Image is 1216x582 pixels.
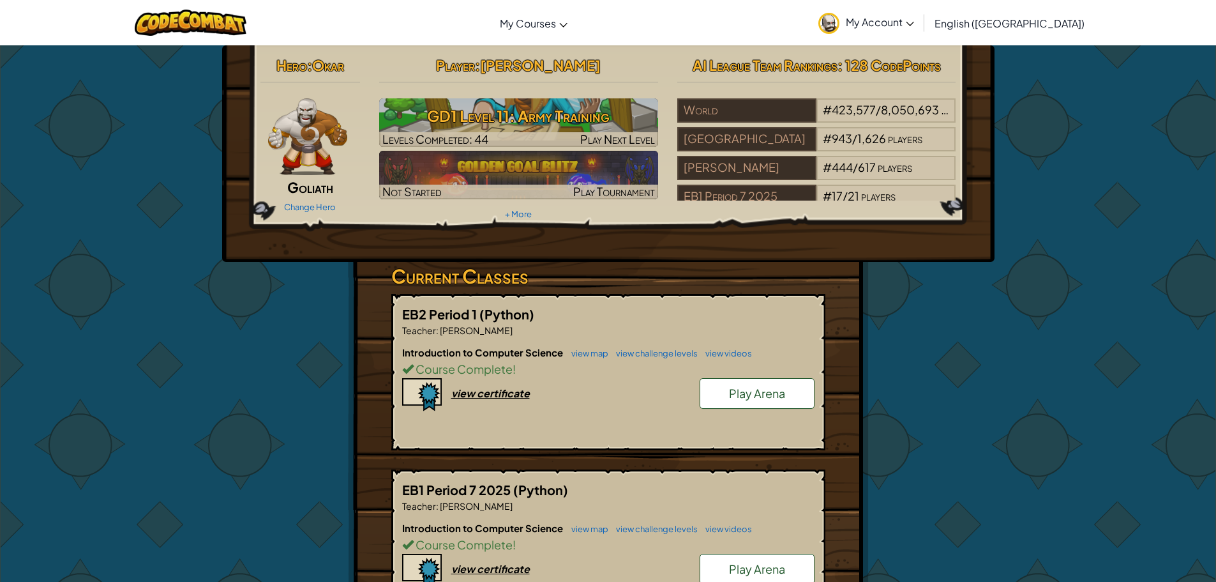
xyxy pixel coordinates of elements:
span: ! [513,362,516,376]
a: view videos [699,348,752,358]
span: : [436,500,439,512]
span: / [876,102,881,117]
span: Introduction to Computer Science [402,346,565,358]
span: : [475,56,480,74]
span: / [852,131,857,146]
span: 423,577 [832,102,876,117]
span: 617 [858,160,876,174]
span: 444 [832,160,853,174]
img: CodeCombat logo [135,10,246,36]
span: : [307,56,312,74]
span: [PERSON_NAME] [439,500,513,512]
a: view map [565,348,608,358]
span: 943 [832,131,852,146]
a: EB1 Period 7 2025#17/21players [677,197,956,211]
span: Teacher [402,325,436,336]
span: Play Tournament [573,184,655,199]
span: players [878,160,912,174]
span: Hero [276,56,307,74]
a: view challenge levels [610,348,698,358]
span: 8,050,693 [881,102,939,117]
a: view certificate [402,387,530,400]
span: Goliath [287,178,333,196]
span: My Courses [500,17,556,30]
div: [PERSON_NAME] [677,156,816,180]
h3: Current Classes [391,262,825,291]
a: Change Hero [284,202,336,212]
span: Course Complete [414,537,513,552]
a: Not StartedPlay Tournament [379,151,658,199]
span: # [823,188,832,203]
span: Levels Completed: 44 [382,132,488,146]
span: EB2 Period 1 [402,306,479,322]
span: Introduction to Computer Science [402,522,565,534]
a: My Account [812,3,920,43]
div: [GEOGRAPHIC_DATA] [677,127,816,151]
a: view certificate [402,562,530,576]
span: # [823,102,832,117]
img: avatar [818,13,839,34]
span: Okar [312,56,344,74]
span: Player [436,56,475,74]
span: ! [513,537,516,552]
span: 21 [848,188,859,203]
span: (Python) [479,306,534,322]
span: Not Started [382,184,442,199]
div: view certificate [451,387,530,400]
span: : 128 CodePoints [837,56,941,74]
span: # [823,160,832,174]
span: players [861,188,896,203]
div: World [677,98,816,123]
span: Play Next Level [580,132,655,146]
img: goliath-pose.png [268,98,348,175]
a: World#423,577/8,050,693players [677,111,956,125]
span: 17 [832,188,843,203]
span: 1,626 [857,131,886,146]
a: [GEOGRAPHIC_DATA]#943/1,626players [677,139,956,154]
span: Course Complete [414,362,513,376]
a: My Courses [493,6,574,40]
img: Golden Goal [379,151,658,199]
span: / [843,188,848,203]
span: # [823,131,832,146]
img: GD1 Level 11: Army Training [379,98,658,147]
h3: GD1 Level 11: Army Training [379,102,658,130]
span: / [853,160,858,174]
span: Play Arena [729,386,785,401]
div: EB1 Period 7 2025 [677,185,816,209]
img: certificate-icon.png [402,378,442,411]
span: EB1 Period 7 2025 [402,482,513,498]
span: My Account [846,15,914,29]
span: players [888,131,922,146]
span: [PERSON_NAME] [439,325,513,336]
span: : [436,325,439,336]
span: AI League Team Rankings [693,56,837,74]
a: English ([GEOGRAPHIC_DATA]) [928,6,1091,40]
span: English ([GEOGRAPHIC_DATA]) [935,17,1085,30]
a: [PERSON_NAME]#444/617players [677,168,956,183]
a: view videos [699,524,752,534]
a: Play Next Level [379,98,658,147]
span: Play Arena [729,562,785,576]
div: view certificate [451,562,530,576]
a: view map [565,524,608,534]
span: [PERSON_NAME] [480,56,601,74]
a: + More [505,209,532,219]
span: (Python) [513,482,568,498]
span: Teacher [402,500,436,512]
a: view challenge levels [610,524,698,534]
